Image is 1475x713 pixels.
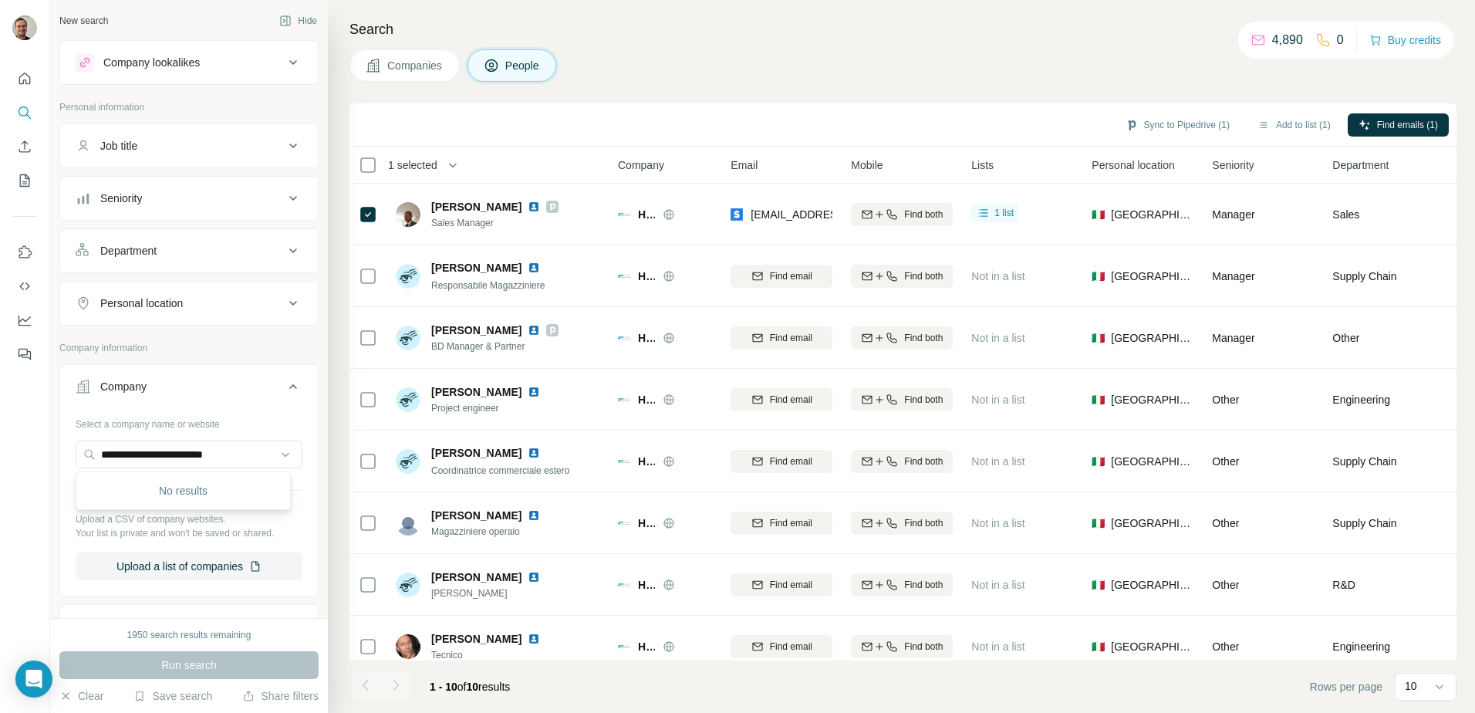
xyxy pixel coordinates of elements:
span: BD Manager & Partner [431,340,559,353]
span: Not in a list [971,270,1024,282]
button: Find both [851,265,953,288]
span: Seniority [1212,157,1254,173]
span: 1 list [994,206,1014,220]
span: Hydro [GEOGRAPHIC_DATA] [638,392,655,407]
div: Select a company name or website [76,411,302,431]
span: Find email [770,454,812,468]
span: Lists [971,157,994,173]
span: Find both [904,393,943,407]
span: Sales Manager [431,216,559,230]
img: Logo of Hydro Italia [618,394,630,406]
span: Company [618,157,664,173]
div: Department [100,243,157,259]
span: Find both [904,208,943,221]
span: Rows per page [1310,679,1382,694]
button: Find email [731,326,832,350]
button: Personal location [60,285,318,322]
span: Find email [770,516,812,530]
span: 1 - 10 [430,681,457,693]
span: [GEOGRAPHIC_DATA] [1111,269,1193,284]
span: Companies [387,58,444,73]
button: Find both [851,326,953,350]
img: Logo of Hydro Italia [618,579,630,591]
p: Upload a CSV of company websites. [76,512,302,526]
img: Avatar [396,511,420,536]
img: Logo of Hydro Italia [618,270,630,282]
span: [GEOGRAPHIC_DATA] [1111,392,1193,407]
span: [PERSON_NAME] [431,199,521,215]
span: [GEOGRAPHIC_DATA] [1111,207,1193,222]
span: Mobile [851,157,883,173]
div: Company [100,379,147,394]
button: Find email [731,635,832,658]
button: Sync to Pipedrive (1) [1115,113,1240,137]
span: 1 selected [388,157,437,173]
button: Find both [851,573,953,596]
span: Not in a list [971,455,1024,468]
span: Engineering [1332,392,1390,407]
span: Find email [770,640,812,654]
img: Logo of Hydro Italia [618,455,630,468]
div: New search [59,14,108,28]
div: Open Intercom Messenger [15,661,52,698]
div: Personal location [100,296,183,311]
button: Find both [851,450,953,473]
span: Not in a list [971,579,1024,591]
span: Manager [1212,270,1254,282]
span: 🇮🇹 [1092,330,1105,346]
span: results [430,681,510,693]
span: Supply Chain [1332,454,1396,469]
span: Supply Chain [1332,269,1396,284]
button: Find email [731,512,832,535]
img: Avatar [396,326,420,350]
button: Clear [59,688,103,704]
button: Hide [268,9,328,32]
span: Find email [770,578,812,592]
button: Find email [731,265,832,288]
span: 10 [467,681,479,693]
span: Find both [904,640,943,654]
img: Logo of Hydro Italia [618,640,630,653]
button: Seniority [60,180,318,217]
span: Find both [904,454,943,468]
button: Find both [851,512,953,535]
img: provider skrapp logo [731,207,743,222]
span: Not in a list [971,394,1024,406]
img: LinkedIn logo [528,201,540,213]
button: Find both [851,388,953,411]
span: People [505,58,541,73]
button: Dashboard [12,306,37,334]
span: R&D [1332,577,1355,593]
span: 🇮🇹 [1092,269,1105,284]
img: LinkedIn logo [528,571,540,583]
span: [EMAIL_ADDRESS][DOMAIN_NAME] [751,208,933,221]
div: No results [79,475,287,506]
span: Other [1212,579,1239,591]
span: Sales [1332,207,1359,222]
span: Not in a list [971,517,1024,529]
div: 1950 search results remaining [127,628,251,642]
span: Magazziniere operaio [431,525,559,539]
span: 🇮🇹 [1092,515,1105,531]
span: [GEOGRAPHIC_DATA] [1111,454,1193,469]
button: Department [60,232,318,269]
button: Upload a list of companies [76,552,302,580]
button: Company lookalikes [60,44,318,81]
img: LinkedIn logo [528,324,540,336]
span: [PERSON_NAME] [431,586,559,600]
span: Coordinatrice commerciale estero [431,465,569,476]
span: Engineering [1332,639,1390,654]
span: [PERSON_NAME] [431,384,521,400]
img: Avatar [396,634,420,659]
span: 🇮🇹 [1092,392,1105,407]
span: Other [1332,330,1359,346]
span: Manager [1212,332,1254,344]
button: Company [60,368,318,411]
img: Avatar [396,449,420,474]
span: Hydro [GEOGRAPHIC_DATA] [638,330,655,346]
p: Your list is private and won't be saved or shared. [76,526,302,540]
button: Share filters [242,688,319,704]
span: Other [1212,394,1239,406]
span: [GEOGRAPHIC_DATA] [1111,639,1193,654]
button: Search [12,99,37,127]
